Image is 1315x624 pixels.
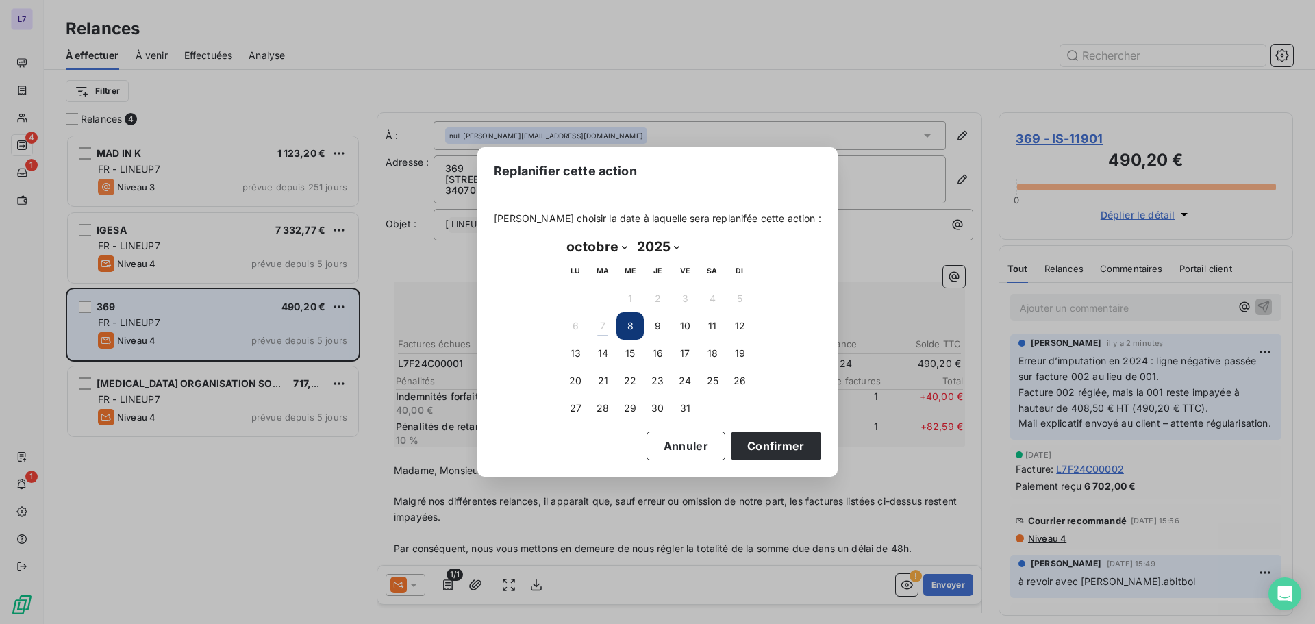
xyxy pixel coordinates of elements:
button: 10 [671,312,699,340]
div: Open Intercom Messenger [1268,577,1301,610]
th: jeudi [644,258,671,285]
button: 27 [562,395,589,422]
th: samedi [699,258,726,285]
th: dimanche [726,258,753,285]
button: 25 [699,367,726,395]
button: 13 [562,340,589,367]
button: 4 [699,285,726,312]
button: Annuler [647,432,725,460]
button: 23 [644,367,671,395]
button: 24 [671,367,699,395]
th: mardi [589,258,616,285]
button: 28 [589,395,616,422]
button: 21 [589,367,616,395]
button: 9 [644,312,671,340]
button: 11 [699,312,726,340]
button: 15 [616,340,644,367]
th: mercredi [616,258,644,285]
button: 12 [726,312,753,340]
button: 7 [589,312,616,340]
button: 22 [616,367,644,395]
button: 20 [562,367,589,395]
button: 3 [671,285,699,312]
button: Confirmer [731,432,821,460]
th: vendredi [671,258,699,285]
button: 31 [671,395,699,422]
button: 19 [726,340,753,367]
span: [PERSON_NAME] choisir la date à laquelle sera replanifée cette action : [494,212,821,225]
span: Replanifier cette action [494,162,637,180]
button: 17 [671,340,699,367]
button: 8 [616,312,644,340]
button: 5 [726,285,753,312]
button: 26 [726,367,753,395]
button: 29 [616,395,644,422]
th: lundi [562,258,589,285]
button: 1 [616,285,644,312]
button: 30 [644,395,671,422]
button: 6 [562,312,589,340]
button: 16 [644,340,671,367]
button: 14 [589,340,616,367]
button: 2 [644,285,671,312]
button: 18 [699,340,726,367]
